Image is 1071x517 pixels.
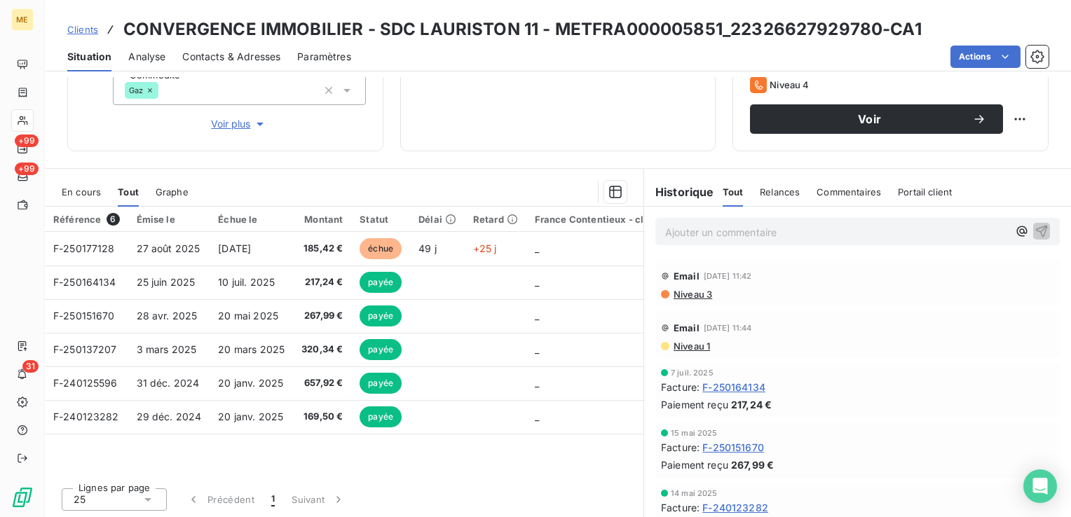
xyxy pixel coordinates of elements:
[211,117,267,131] span: Voir plus
[535,310,539,322] span: _
[950,46,1021,68] button: Actions
[301,309,343,323] span: 267,99 €
[661,457,728,472] span: Paiement reçu
[218,214,285,225] div: Échue le
[750,104,1003,134] button: Voir
[156,186,189,198] span: Graphe
[301,376,343,390] span: 657,92 €
[535,214,668,225] div: France Contentieux - cloture
[702,500,768,515] span: F-240123282
[53,343,117,355] span: F-250137207
[158,84,170,97] input: Ajouter une valeur
[178,485,263,514] button: Précédent
[137,242,200,254] span: 27 août 2025
[661,397,728,412] span: Paiement reçu
[301,275,343,289] span: 217,24 €
[123,17,922,42] h3: CONVERGENCE IMMOBILIER - SDC LAURISTON 11 - METFRA000005851_22326627929780-CA1
[535,343,539,355] span: _
[770,79,809,90] span: Niveau 4
[53,276,116,288] span: F-250164134
[704,272,752,280] span: [DATE] 11:42
[360,406,402,427] span: payée
[731,457,774,472] span: 267,99 €
[671,429,718,437] span: 15 mai 2025
[53,377,118,389] span: F-240125596
[283,485,354,514] button: Suivant
[418,214,456,225] div: Délai
[263,485,283,514] button: 1
[644,184,714,200] h6: Historique
[137,377,200,389] span: 31 déc. 2024
[62,186,101,198] span: En cours
[218,276,275,288] span: 10 juil. 2025
[674,322,700,333] span: Email
[218,411,283,422] span: 20 janv. 2025
[731,397,772,412] span: 217,24 €
[760,186,800,198] span: Relances
[671,368,714,377] span: 7 juil. 2025
[15,135,39,147] span: +99
[137,343,197,355] span: 3 mars 2025
[702,440,764,455] span: F-250151670
[1023,469,1057,503] div: Open Intercom Messenger
[360,272,402,293] span: payée
[53,242,115,254] span: F-250177128
[53,213,120,226] div: Référence
[297,50,351,64] span: Paramètres
[473,214,518,225] div: Retard
[767,113,972,125] span: Voir
[672,340,710,352] span: Niveau 1
[271,492,275,506] span: 1
[661,380,700,394] span: Facture :
[535,377,539,389] span: _
[535,276,539,288] span: _
[218,310,278,322] span: 20 mai 2025
[661,440,700,455] span: Facture :
[473,242,497,254] span: +25 j
[661,500,700,515] span: Facture :
[418,242,437,254] span: 49 j
[817,186,881,198] span: Commentaires
[704,324,752,332] span: [DATE] 11:44
[137,310,198,322] span: 28 avr. 2025
[53,310,115,322] span: F-250151670
[671,489,718,497] span: 14 mai 2025
[360,305,402,326] span: payée
[137,411,202,422] span: 29 déc. 2024
[15,163,39,175] span: +99
[128,50,165,64] span: Analyse
[137,214,202,225] div: Émise le
[360,339,402,360] span: payée
[360,373,402,394] span: payée
[11,8,34,31] div: ME
[360,238,402,259] span: échue
[301,343,343,357] span: 320,34 €
[118,186,139,198] span: Tout
[301,242,343,256] span: 185,42 €
[67,24,98,35] span: Clients
[301,410,343,424] span: 169,50 €
[360,214,402,225] div: Statut
[67,50,111,64] span: Situation
[218,343,285,355] span: 20 mars 2025
[218,377,283,389] span: 20 janv. 2025
[898,186,952,198] span: Portail client
[22,360,39,373] span: 31
[218,242,251,254] span: [DATE]
[74,492,86,506] span: 25
[113,116,366,132] button: Voir plus
[674,270,700,282] span: Email
[535,242,539,254] span: _
[53,411,119,422] span: F-240123282
[672,289,712,300] span: Niveau 3
[107,213,119,226] span: 6
[535,411,539,422] span: _
[11,486,34,509] img: Logo LeanPay
[702,380,765,394] span: F-250164134
[129,86,143,95] span: Gaz
[723,186,744,198] span: Tout
[182,50,280,64] span: Contacts & Adresses
[137,276,196,288] span: 25 juin 2025
[301,214,343,225] div: Montant
[67,22,98,36] a: Clients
